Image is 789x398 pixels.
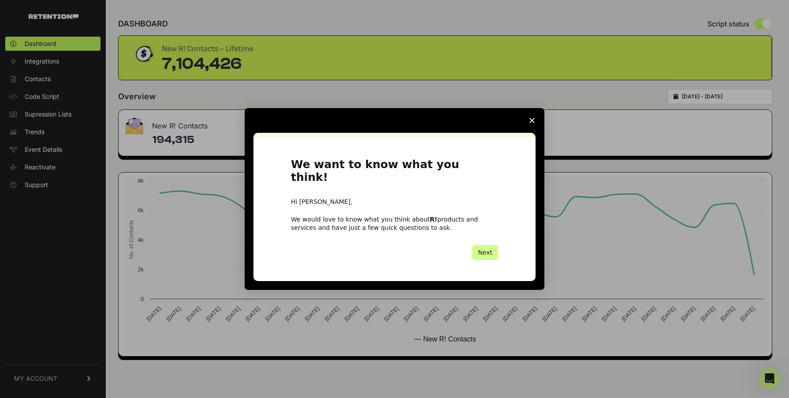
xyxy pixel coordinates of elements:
[520,108,544,133] span: Close survey
[291,215,498,231] div: We would love to know what you think about products and services and have just a few quick questi...
[291,198,498,207] div: Hi [PERSON_NAME],
[472,245,498,260] button: Next
[430,216,437,223] b: R!
[291,158,498,189] h1: We want to know what you think!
